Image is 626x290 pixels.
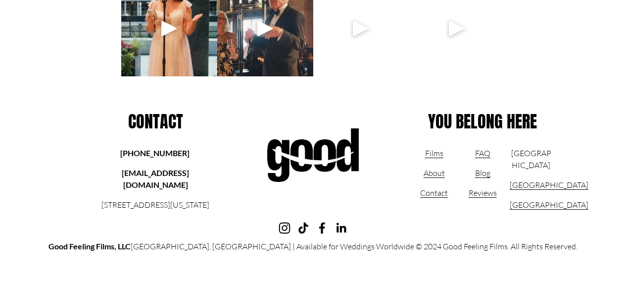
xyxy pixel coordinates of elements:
[469,187,497,199] a: Reviews
[120,148,190,158] strong: [PHONE_NUMBER]
[297,222,309,234] a: TikTok
[25,240,601,252] p: [GEOGRAPHIC_DATA], [GEOGRAPHIC_DATA] | Available for Weddings Worldwide © 2024 Good Feeling Films...
[388,112,577,131] h3: You belong here
[424,167,445,179] a: About
[279,222,290,234] a: Instagram
[510,199,588,211] a: [GEOGRAPHIC_DATA]
[48,241,131,251] strong: Good Feeling Films, LLC
[122,168,189,189] strong: [EMAIL_ADDRESS][DOMAIN_NAME]
[74,112,238,131] h3: Contact
[510,147,553,171] p: [GEOGRAPHIC_DATA]
[425,147,443,159] a: Films
[97,199,213,211] p: [STREET_ADDRESS][US_STATE]
[420,187,448,199] a: Contact
[475,167,490,179] a: Blog
[475,147,490,159] a: FAQ
[316,222,328,234] a: Facebook
[510,179,588,191] a: [GEOGRAPHIC_DATA]
[335,222,347,234] a: LinkedIn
